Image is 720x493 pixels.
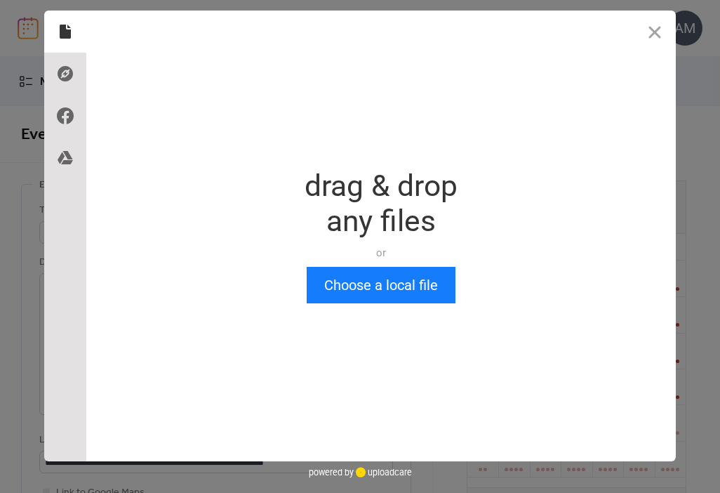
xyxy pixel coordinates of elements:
button: Close [634,11,676,53]
button: Choose a local file [307,267,455,303]
div: Direct Link [44,53,86,95]
div: Google Drive [44,137,86,179]
div: drag & drop any files [305,169,458,239]
a: uploadcare [354,467,412,478]
div: Facebook [44,95,86,137]
div: or [305,246,458,260]
div: powered by [309,461,412,482]
div: Local Files [44,11,86,53]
